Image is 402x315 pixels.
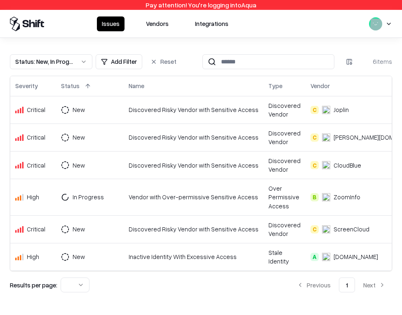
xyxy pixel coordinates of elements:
[61,158,100,173] button: New
[61,82,80,90] div: Status
[322,133,330,142] img: Labra.io
[73,105,85,114] div: New
[334,161,361,170] div: CloudBlue
[322,161,330,169] img: CloudBlue
[27,252,39,261] div: High
[310,106,319,114] div: C
[334,193,360,201] div: ZoomInfo
[310,133,319,142] div: C
[129,133,259,142] div: Discovered Risky Vendor with Sensitive Access
[27,193,39,201] div: High
[268,82,282,90] div: Type
[268,184,301,210] div: Over Permissive Access
[73,252,85,261] div: New
[15,57,74,66] div: Status : New, In Progress
[27,133,45,142] div: Critical
[334,105,349,114] div: Joplin
[310,161,319,169] div: C
[310,82,330,90] div: Vendor
[268,221,301,238] div: Discovered Vendor
[322,193,330,201] img: ZoomInfo
[61,250,100,264] button: New
[61,103,100,117] button: New
[268,248,301,266] div: Stale Identity
[15,82,38,90] div: Severity
[129,225,259,233] div: Discovered Risky Vendor with Sensitive Access
[61,130,100,145] button: New
[129,82,144,90] div: Name
[310,225,319,233] div: C
[322,106,330,114] img: Joplin
[322,253,330,261] img: terasky.com
[73,225,85,233] div: New
[27,225,45,233] div: Critical
[129,161,259,170] div: Discovered Risky Vendor with Sensitive Access
[61,222,100,237] button: New
[73,193,104,201] div: In Progress
[146,54,181,69] button: Reset
[61,190,119,205] button: In Progress
[322,225,330,233] img: ScreenCloud
[96,54,142,69] button: Add Filter
[190,16,233,31] button: Integrations
[290,278,392,292] nav: pagination
[73,161,85,170] div: New
[97,16,125,31] button: Issues
[141,16,174,31] button: Vendors
[129,252,259,261] div: Inactive Identity With Excessive Access
[268,156,301,174] div: Discovered Vendor
[334,225,369,233] div: ScreenCloud
[310,253,319,261] div: A
[268,129,301,146] div: Discovered Vendor
[334,252,378,261] div: [DOMAIN_NAME]
[359,57,392,66] div: 6 items
[339,278,355,292] button: 1
[73,133,85,142] div: New
[27,161,45,170] div: Critical
[129,105,259,114] div: Discovered Risky Vendor with Sensitive Access
[129,193,259,201] div: Vendor with Over-permissive Sensitive Access
[268,101,301,119] div: Discovered Vendor
[310,193,319,201] div: B
[10,281,57,289] p: Results per page:
[27,105,45,114] div: Critical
